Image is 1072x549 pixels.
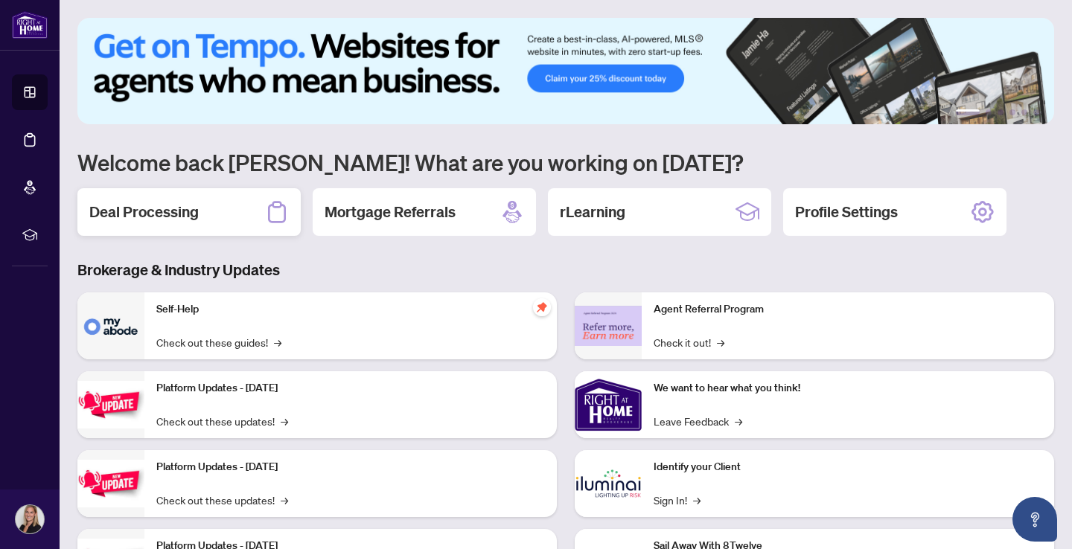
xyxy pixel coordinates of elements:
[156,334,281,350] a: Check out these guides!→
[77,148,1054,176] h1: Welcome back [PERSON_NAME]! What are you working on [DATE]?
[654,380,1042,396] p: We want to hear what you think!
[281,492,288,508] span: →
[156,492,288,508] a: Check out these updates!→
[77,260,1054,280] h3: Brokerage & Industry Updates
[1009,109,1015,115] button: 4
[654,492,701,508] a: Sign In!→
[77,18,1054,124] img: Slide 0
[77,381,144,428] img: Platform Updates - July 21, 2025
[735,413,742,429] span: →
[156,413,288,429] a: Check out these updates!→
[1033,109,1039,115] button: 6
[12,11,48,39] img: logo
[156,459,545,475] p: Platform Updates - [DATE]
[575,371,642,438] img: We want to hear what you think!
[654,413,742,429] a: Leave Feedback→
[795,202,898,222] h2: Profile Settings
[156,301,545,318] p: Self-Help
[986,109,992,115] button: 2
[89,202,199,222] h2: Deal Processing
[16,505,44,533] img: Profile Icon
[693,492,701,508] span: →
[533,298,551,316] span: pushpin
[956,109,980,115] button: 1
[654,334,724,350] a: Check it out!→
[274,334,281,350] span: →
[77,460,144,507] img: Platform Updates - July 8, 2025
[654,459,1042,475] p: Identify your Client
[575,450,642,517] img: Identify your Client
[325,202,456,222] h2: Mortgage Referrals
[654,301,1042,318] p: Agent Referral Program
[281,413,288,429] span: →
[717,334,724,350] span: →
[575,306,642,347] img: Agent Referral Program
[560,202,625,222] h2: rLearning
[77,292,144,359] img: Self-Help
[1021,109,1027,115] button: 5
[998,109,1004,115] button: 3
[156,380,545,396] p: Platform Updates - [DATE]
[1012,497,1057,542] button: Open asap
